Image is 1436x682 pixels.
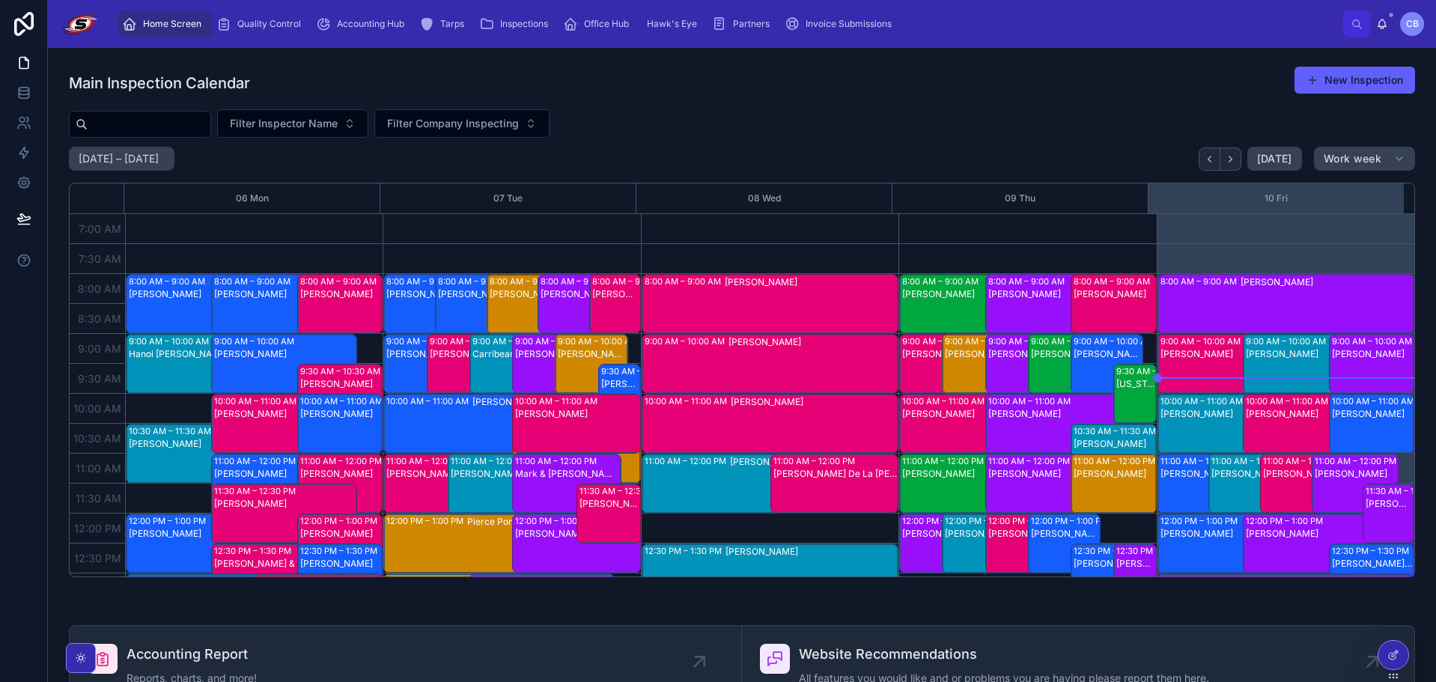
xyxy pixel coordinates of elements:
[1294,67,1415,94] button: New Inspection
[601,378,639,390] div: [PERSON_NAME]
[298,275,382,333] div: 8:00 AM – 9:00 AM[PERSON_NAME]
[300,365,384,377] div: 9:30 AM – 10:30 AM
[1314,147,1415,171] button: Work week
[129,575,206,587] div: 1:00 PM – 2:00 PM
[1263,455,1348,467] div: 11:00 AM – 12:00 PM
[217,109,368,138] button: Select Button
[127,644,257,665] span: Accounting Report
[584,18,629,30] span: Office Hub
[986,335,1057,393] div: 9:00 AM – 10:00 AM[PERSON_NAME]
[988,455,1074,467] div: 11:00 AM – 12:00 PM
[1071,335,1143,393] div: 9:00 AM – 10:00 AM[PERSON_NAME]
[1209,454,1295,513] div: 11:00 AM – 12:00 PM[PERSON_NAME]
[515,335,599,347] div: 9:00 AM – 10:00 AM
[74,282,125,295] span: 8:00 AM
[731,396,897,408] div: [PERSON_NAME]
[900,275,1044,333] div: 8:00 AM – 9:00 AM[PERSON_NAME]
[127,335,271,393] div: 9:00 AM – 10:00 AMHanoi [PERSON_NAME]
[1031,515,1112,527] div: 12:00 PM – 1:00 PM
[129,288,270,300] div: [PERSON_NAME]
[728,336,897,348] div: [PERSON_NAME]
[384,514,601,573] div: 12:00 PM – 1:00 PMPierce Pondi
[1330,544,1414,603] div: 12:30 PM – 1:30 PM[PERSON_NAME] & [PERSON_NAME]
[1158,275,1414,333] div: 8:00 AM – 9:00 AM[PERSON_NAME]
[988,335,1072,347] div: 9:00 AM – 10:00 AM
[118,10,212,37] a: Home Screen
[472,348,541,360] div: Carribean [PERSON_NAME]
[601,365,685,377] div: 9:30 AM – 10:30 AM
[1406,18,1419,30] span: CB
[60,12,100,36] img: App logo
[69,73,250,94] h1: Main Inspection Calendar
[1071,544,1143,603] div: 12:30 PM – 1:30 PM[PERSON_NAME]
[1246,408,1387,420] div: [PERSON_NAME]
[945,515,1026,527] div: 12:00 PM – 1:00 PM
[708,10,780,37] a: Partners
[212,484,356,543] div: 11:30 AM – 12:30 PM[PERSON_NAME]
[374,109,550,138] button: Select Button
[1116,558,1154,570] div: [PERSON_NAME]
[490,275,570,287] div: 8:00 AM – 9:00 AM
[902,348,970,360] div: [PERSON_NAME]
[237,18,301,30] span: Quality Control
[300,288,381,300] div: [PERSON_NAME]
[513,514,640,573] div: 12:00 PM – 1:00 PM[PERSON_NAME] & [PERSON_NAME]
[1244,395,1388,453] div: 10:00 AM – 11:00 AM[PERSON_NAME]
[645,545,725,557] div: 12:30 PM – 1:30 PM
[1332,348,1413,360] div: [PERSON_NAME]
[129,348,270,360] div: Hanoi [PERSON_NAME]
[75,252,125,265] span: 7:30 AM
[298,544,382,603] div: 12:30 PM – 1:30 PM[PERSON_NAME]
[900,335,971,393] div: 9:00 AM – 10:00 AM[PERSON_NAME]
[515,348,583,360] div: [PERSON_NAME]
[1074,275,1154,287] div: 8:00 AM – 9:00 AM
[1160,468,1244,480] div: [PERSON_NAME]
[1005,183,1035,213] button: 09 Thu
[300,395,386,407] div: 10:00 AM – 11:00 AM
[945,528,1013,540] div: [PERSON_NAME]
[493,183,523,213] button: 07 Tue
[129,425,215,437] div: 10:30 AM – 11:30 AM
[298,395,382,453] div: 10:00 AM – 11:00 AM[PERSON_NAME]
[642,275,898,333] div: 8:00 AM – 9:00 AM[PERSON_NAME]
[1160,455,1246,467] div: 11:00 AM – 12:00 PM
[1257,152,1292,165] span: [DATE]
[645,395,731,407] div: 10:00 AM – 11:00 AM
[386,575,463,587] div: 1:00 PM – 2:00 PM
[730,456,859,468] div: [PERSON_NAME]
[1330,335,1414,393] div: 9:00 AM – 10:00 AM[PERSON_NAME]
[1031,528,1099,540] div: [PERSON_NAME]
[430,335,514,347] div: 9:00 AM – 10:00 AM
[127,514,271,573] div: 12:00 PM – 1:00 PM[PERSON_NAME]
[556,335,627,393] div: 9:00 AM – 10:00 AM[PERSON_NAME]
[236,183,269,213] div: 06 Mon
[1315,455,1400,467] div: 11:00 AM – 12:00 PM
[1158,335,1303,393] div: 9:00 AM – 10:00 AM[PERSON_NAME]
[1074,438,1154,450] div: [PERSON_NAME]
[647,18,697,30] span: Hawk's Eye
[986,395,1131,453] div: 10:00 AM – 11:00 AM[PERSON_NAME]
[430,348,498,360] div: [PERSON_NAME]
[1160,275,1241,287] div: 8:00 AM – 9:00 AM
[300,468,381,480] div: [PERSON_NAME]
[599,365,640,423] div: 9:30 AM – 10:30 AM[PERSON_NAME]
[515,455,600,467] div: 11:00 AM – 12:00 PM
[1074,348,1142,360] div: [PERSON_NAME]
[1116,545,1197,557] div: 12:30 PM – 1:30 PM
[129,528,270,540] div: [PERSON_NAME]
[472,396,600,408] div: [PERSON_NAME]
[472,335,556,347] div: 9:00 AM – 10:00 AM
[1160,515,1241,527] div: 12:00 PM – 1:00 PM
[988,528,1056,540] div: [PERSON_NAME]
[900,395,1044,453] div: 10:00 AM – 11:00 AM[PERSON_NAME]
[900,514,971,573] div: 12:00 PM – 1:00 PM[PERSON_NAME]
[988,468,1130,480] div: [PERSON_NAME]
[1244,514,1388,573] div: 12:00 PM – 1:00 PM[PERSON_NAME]
[1029,514,1100,573] div: 12:00 PM – 1:00 PM[PERSON_NAME]
[212,395,356,453] div: 10:00 AM – 11:00 AM[PERSON_NAME]
[748,183,781,213] button: 08 Wed
[300,528,381,540] div: [PERSON_NAME]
